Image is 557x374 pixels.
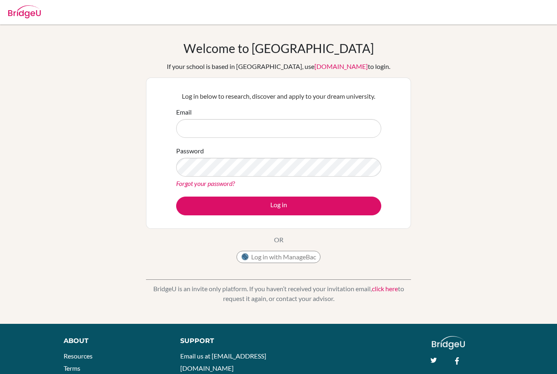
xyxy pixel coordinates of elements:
[176,197,381,215] button: Log in
[237,251,320,263] button: Log in with ManageBac
[64,336,162,346] div: About
[176,91,381,101] p: Log in below to research, discover and apply to your dream university.
[314,62,368,70] a: [DOMAIN_NAME]
[432,336,465,350] img: logo_white@2x-f4f0deed5e89b7ecb1c2cc34c3e3d731f90f0f143d5ea2071677605dd97b5244.png
[183,41,374,55] h1: Welcome to [GEOGRAPHIC_DATA]
[180,336,270,346] div: Support
[176,146,204,156] label: Password
[64,352,93,360] a: Resources
[8,5,41,18] img: Bridge-U
[372,285,398,292] a: click here
[274,235,283,245] p: OR
[64,364,80,372] a: Terms
[176,179,235,187] a: Forgot your password?
[146,284,411,303] p: BridgeU is an invite only platform. If you haven’t received your invitation email, to request it ...
[167,62,390,71] div: If your school is based in [GEOGRAPHIC_DATA], use to login.
[180,352,266,372] a: Email us at [EMAIL_ADDRESS][DOMAIN_NAME]
[176,107,192,117] label: Email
